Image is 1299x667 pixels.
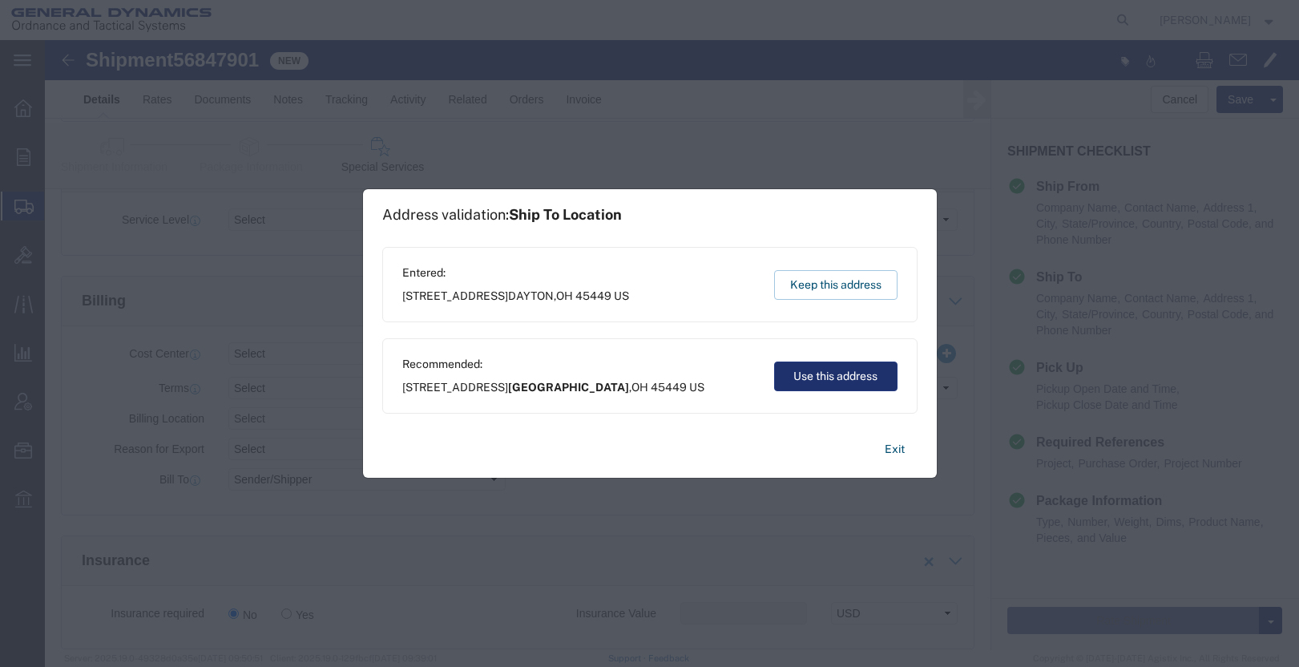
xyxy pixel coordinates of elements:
span: 45449 [651,381,687,394]
span: [STREET_ADDRESS] , [402,288,629,305]
span: US [614,289,629,302]
span: [STREET_ADDRESS] , [402,379,704,396]
span: OH [631,381,648,394]
button: Exit [872,435,918,463]
button: Use this address [774,362,898,391]
span: [GEOGRAPHIC_DATA] [508,381,629,394]
span: 45449 [575,289,611,302]
span: DAYTON [508,289,554,302]
button: Keep this address [774,270,898,300]
h1: Address validation: [382,206,622,224]
span: Recommended: [402,356,704,373]
span: Ship To Location [509,206,622,223]
span: Entered: [402,265,629,281]
span: OH [556,289,573,302]
span: US [689,381,704,394]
